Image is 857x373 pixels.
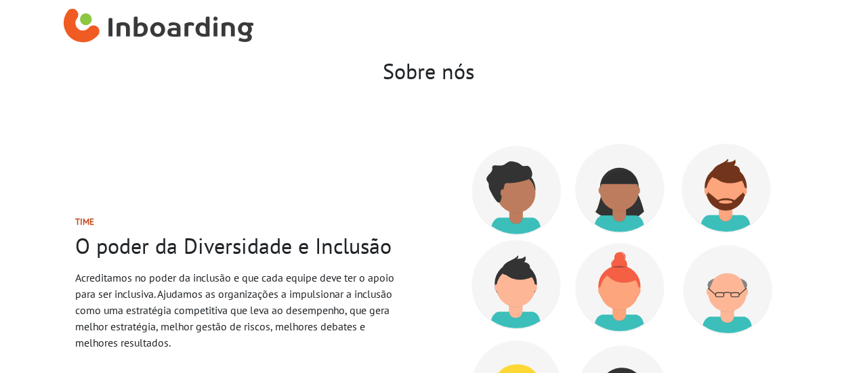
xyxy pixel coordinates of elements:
h2: Sobre nós [53,58,805,84]
p: Acreditamos no poder da inclusão e que cada equipe deve ter o apoio para ser inclusiva. Ajudamos ... [75,269,396,351]
img: Inboarding Home [64,9,255,49]
h2: O poder da Diversidade e Inclusão [75,233,396,259]
a: Inboarding Home Page [64,5,255,53]
h1: Time [75,217,396,227]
